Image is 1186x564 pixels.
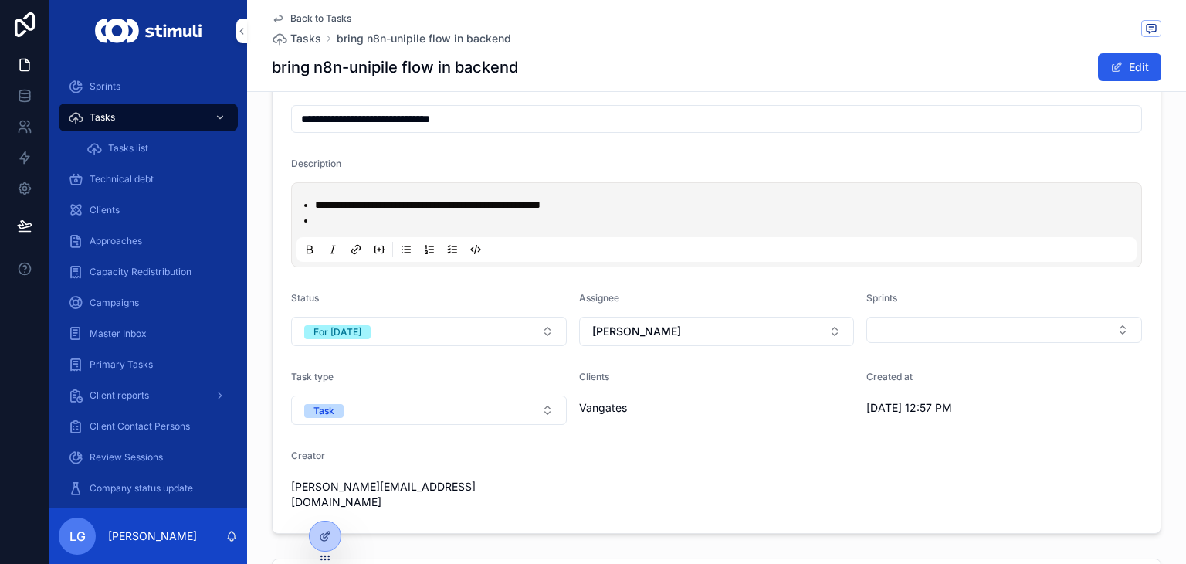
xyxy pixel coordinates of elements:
span: Primary Tasks [90,358,153,371]
a: Client reports [59,382,238,409]
a: Tasks list [77,134,238,162]
span: Tasks [90,111,115,124]
a: Clients [59,196,238,224]
span: [PERSON_NAME][EMAIL_ADDRESS][DOMAIN_NAME] [291,479,495,510]
a: Client Contact Persons [59,413,238,440]
span: Created at [866,371,913,382]
span: Company status update [90,482,193,494]
button: Edit [1098,53,1161,81]
a: Review Sessions [59,443,238,471]
span: Client Contact Persons [90,420,190,433]
a: Capacity Redistribution [59,258,238,286]
a: Company status update [59,474,238,502]
a: Tasks [59,104,238,131]
span: Vangates [579,400,627,416]
span: Assignee [579,292,619,304]
span: Approaches [90,235,142,247]
span: Description [291,158,341,169]
button: Select Button [579,317,855,346]
span: Back to Tasks [290,12,351,25]
a: Technical debt [59,165,238,193]
span: Clients [579,371,609,382]
a: Primary Tasks [59,351,238,379]
span: Tasks [290,31,321,46]
button: Select Button [866,317,1142,343]
span: Review Sessions [90,451,163,464]
span: Sprints [866,292,897,304]
a: Campaigns [59,289,238,317]
span: Technical debt [90,173,154,185]
span: LG [69,527,86,545]
span: Creator [291,450,325,461]
button: Select Button [291,317,567,346]
span: Status [291,292,319,304]
a: bring n8n-unipile flow in backend [337,31,511,46]
a: Sprints [59,73,238,100]
p: [PERSON_NAME] [108,528,197,544]
div: Task [313,404,334,418]
span: [PERSON_NAME] [592,324,681,339]
span: Clients [90,204,120,216]
span: Campaigns [90,297,139,309]
span: Capacity Redistribution [90,266,191,278]
img: App logo [95,19,201,43]
span: Master Inbox [90,328,147,340]
div: scrollable content [49,62,247,508]
span: Task type [291,371,334,382]
div: For [DATE] [313,325,361,339]
a: Back to Tasks [272,12,351,25]
span: Tasks list [108,142,148,155]
h1: bring n8n-unipile flow in backend [272,56,518,78]
span: Client reports [90,389,149,402]
span: Sprints [90,80,120,93]
button: Select Button [291,396,567,425]
a: Tasks [272,31,321,46]
span: [DATE] 12:57 PM [866,400,1070,416]
a: Approaches [59,227,238,255]
a: Master Inbox [59,320,238,348]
